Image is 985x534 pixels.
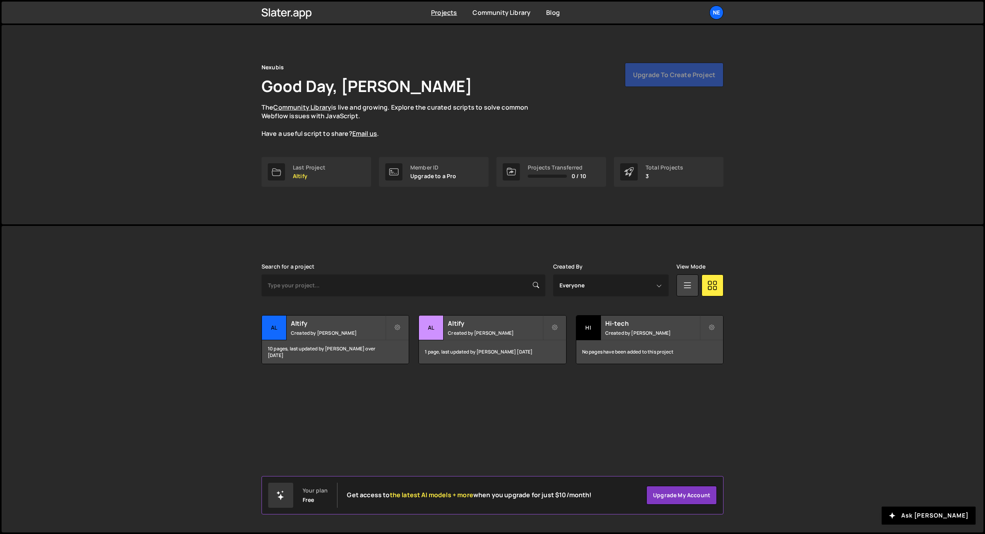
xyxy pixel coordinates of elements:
[572,173,586,179] span: 0 / 10
[553,263,583,270] label: Created By
[303,497,314,503] div: Free
[646,173,683,179] p: 3
[262,315,409,364] a: Al Altify Created by [PERSON_NAME] 10 pages, last updated by [PERSON_NAME] over [DATE]
[293,164,325,171] div: Last Project
[410,164,456,171] div: Member ID
[419,340,566,364] div: 1 page, last updated by [PERSON_NAME] [DATE]
[473,8,530,17] a: Community Library
[262,263,314,270] label: Search for a project
[448,330,542,336] small: Created by [PERSON_NAME]
[390,491,473,499] span: the latest AI models + more
[546,8,560,17] a: Blog
[291,319,385,328] h2: Altify
[646,164,683,171] div: Total Projects
[262,340,409,364] div: 10 pages, last updated by [PERSON_NAME] over [DATE]
[262,75,472,97] h1: Good Day, [PERSON_NAME]
[677,263,705,270] label: View Mode
[605,319,700,328] h2: Hi-tech
[262,63,284,72] div: Nexubis
[410,173,456,179] p: Upgrade to a Pro
[273,103,331,112] a: Community Library
[576,316,601,340] div: Hi
[293,173,325,179] p: Altify
[419,316,444,340] div: Al
[576,315,723,364] a: Hi Hi-tech Created by [PERSON_NAME] No pages have been added to this project
[646,486,717,505] a: Upgrade my account
[576,340,723,364] div: No pages have been added to this project
[448,319,542,328] h2: Altify
[882,507,976,525] button: Ask [PERSON_NAME]
[262,103,543,138] p: The is live and growing. Explore the curated scripts to solve common Webflow issues with JavaScri...
[431,8,457,17] a: Projects
[262,274,545,296] input: Type your project...
[291,330,385,336] small: Created by [PERSON_NAME]
[262,316,287,340] div: Al
[605,330,700,336] small: Created by [PERSON_NAME]
[303,487,328,494] div: Your plan
[352,129,377,138] a: Email us
[528,164,586,171] div: Projects Transferred
[419,315,566,364] a: Al Altify Created by [PERSON_NAME] 1 page, last updated by [PERSON_NAME] [DATE]
[262,157,371,187] a: Last Project Altify
[709,5,723,20] a: Ne
[347,491,592,499] h2: Get access to when you upgrade for just $10/month!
